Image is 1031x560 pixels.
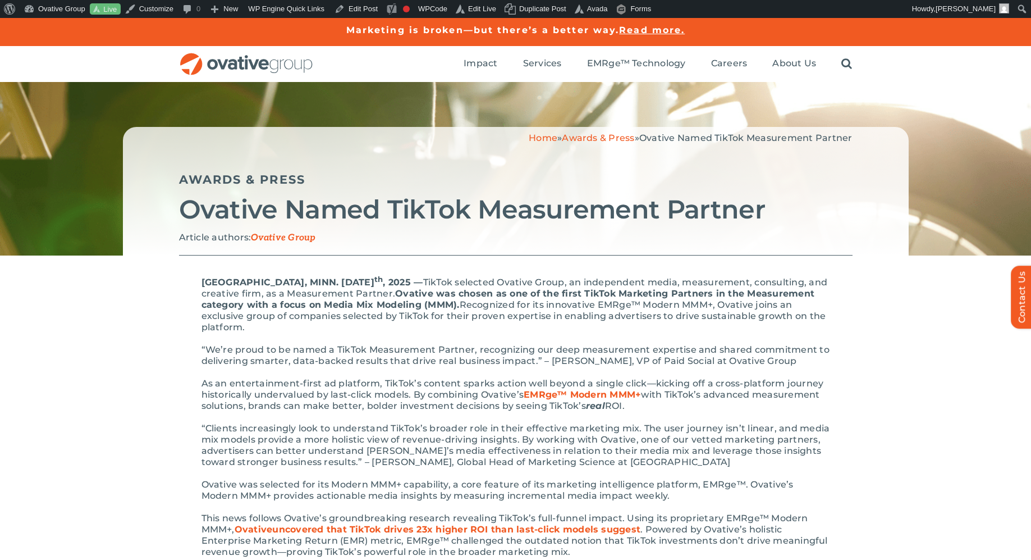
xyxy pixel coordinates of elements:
a: EMRge™ Modern MMM+ [524,389,641,400]
a: EMRge™ Technology [587,58,686,70]
sup: th [374,275,383,284]
a: Services [523,58,562,70]
a: Live [90,3,121,15]
a: Impact [464,58,497,70]
a: Careers [711,58,748,70]
nav: Menu [464,46,852,82]
strong: uncovered that TikTok drives 23x higher ROI than last-click models suggest [272,524,640,535]
a: OG_Full_horizontal_RGB [179,52,314,62]
span: Ovative Group [251,233,315,243]
span: Careers [711,58,748,69]
h2: Ovative Named TikTok Measurement Partner [179,195,853,224]
span: Ovative Named TikTok Measurement Partner [639,133,853,143]
a: Marketing is broken—but there’s a better way. [346,25,620,35]
p: As an entertainment-first ad platform, TikTok’s content sparks action well beyond a single click—... [201,378,830,412]
span: » » [529,133,852,143]
a: Awards & Press [562,133,634,143]
strong: [GEOGRAPHIC_DATA], MINN. [DATE] , 2025 –– [201,277,423,288]
p: “We’re proud to be named a TikTok Measurement Partner, recognizing our deep measurement expertise... [201,344,830,367]
p: Ovative was selected for its Modern MMM+ capability, a core feature of its marketing intelligence... [201,479,830,502]
strong: Ovative [235,524,273,535]
em: real [586,400,605,411]
a: About Us [772,58,816,70]
span: Services [523,58,562,69]
p: This news follows Ovative’s groundbreaking research revealing TikTok’s full-funnel impact. Using ... [201,513,830,558]
a: Home [529,133,557,143]
p: TikTok selected Ovative Group, an independent media, measurement, consulting, and creative firm, ... [201,274,830,333]
span: About Us [772,58,816,69]
a: Read more. [619,25,685,35]
a: Search [841,58,852,70]
span: EMRge™ Technology [587,58,686,69]
div: Focus keyphrase not set [403,6,410,12]
a: Ovativeuncovered that TikTok drives 23x higher ROI than last-click models suggest [235,524,640,535]
strong: Ovative was chosen as one of the first TikTok Marketing Partners in the Measurement category with... [201,288,815,310]
a: Awards & Press [179,172,305,186]
p: Article authors: [179,232,853,244]
p: “Clients increasingly look to understand TikTok’s broader role in their effective marketing mix. ... [201,423,830,468]
span: [PERSON_NAME] [936,4,996,13]
span: Impact [464,58,497,69]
